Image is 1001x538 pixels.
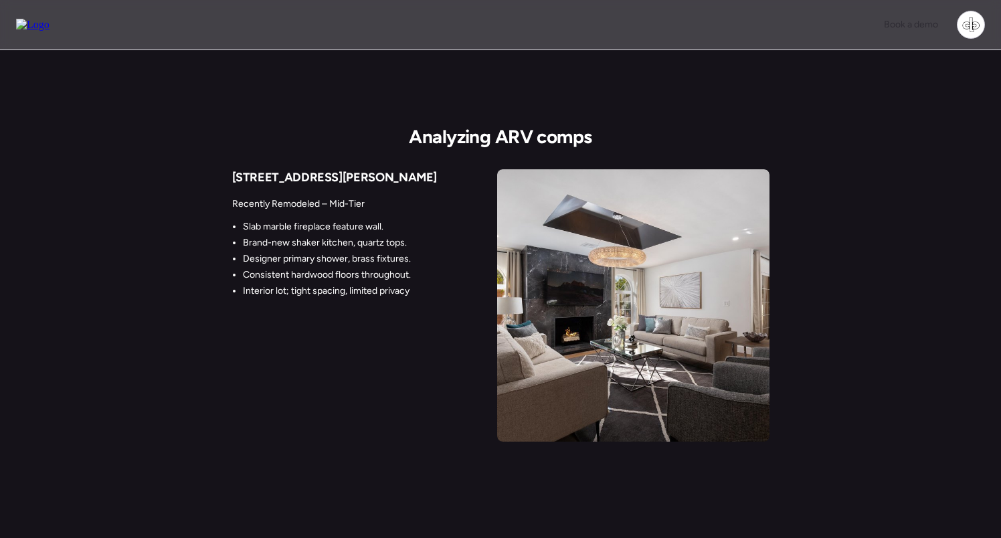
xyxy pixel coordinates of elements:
span: Book a demo [884,19,938,30]
span: [STREET_ADDRESS][PERSON_NAME] [232,170,438,185]
li: Designer primary shower, brass fixtures. [243,252,411,266]
li: Consistent hardwood floors throughout. [243,268,411,282]
img: Logo [16,19,50,31]
p: Recently Remodeled – Mid-Tier [232,197,411,211]
li: Interior lot; tight spacing, limited privacy [243,284,411,298]
h2: Analyzing ARV comps [409,125,591,148]
img: Condition images for 7855288 [497,169,769,442]
li: Brand-new shaker kitchen, quartz tops. [243,236,411,250]
li: Slab marble fireplace feature wall. [243,220,411,234]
